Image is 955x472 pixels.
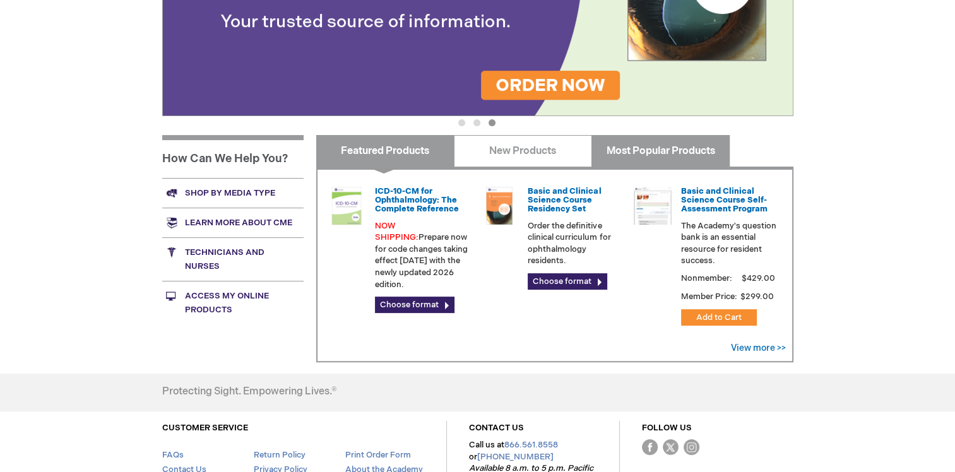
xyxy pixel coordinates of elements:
img: bcscself_20.jpg [634,187,672,225]
button: 2 of 3 [473,119,480,126]
a: FAQs [162,450,184,460]
a: Basic and Clinical Science Course Self-Assessment Program [681,186,768,215]
button: Add to Cart [681,309,757,326]
a: New Products [454,135,592,167]
a: [PHONE_NUMBER] [477,452,554,462]
h4: Protecting Sight. Empowering Lives.® [162,386,336,398]
span: $299.00 [739,292,776,302]
span: $429.00 [740,273,777,283]
span: Add to Cart [696,312,742,322]
a: Most Popular Products [591,135,730,167]
img: 02850963u_47.png [480,187,518,225]
a: ICD-10-CM for Ophthalmology: The Complete Reference [375,186,459,215]
strong: Nonmember: [681,271,732,286]
img: Twitter [663,439,679,455]
a: Technicians and nurses [162,237,304,281]
a: Choose format [375,297,454,313]
font: NOW SHIPPING: [375,221,418,243]
a: Basic and Clinical Science Course Residency Set [528,186,601,215]
img: instagram [684,439,699,455]
img: Facebook [642,439,658,455]
p: Prepare now for code changes taking effect [DATE] with the newly updated 2026 edition. [375,220,471,290]
a: Shop by media type [162,178,304,208]
a: CUSTOMER SERVICE [162,423,248,433]
p: The Academy's question bank is an essential resource for resident success. [681,220,777,267]
h1: How Can We Help You? [162,135,304,178]
button: 1 of 3 [458,119,465,126]
a: 866.561.8558 [504,440,558,450]
button: 3 of 3 [489,119,495,126]
a: Print Order Form [345,450,410,460]
a: FOLLOW US [642,423,692,433]
a: CONTACT US [469,423,524,433]
img: 0120008u_42.png [328,187,365,225]
p: Order the definitive clinical curriculum for ophthalmology residents. [528,220,624,267]
a: View more >> [731,343,786,353]
a: Access My Online Products [162,281,304,324]
strong: Member Price: [681,292,737,302]
a: Return Policy [253,450,305,460]
a: Featured Products [316,135,454,167]
a: Learn more about CME [162,208,304,237]
a: Choose format [528,273,607,290]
